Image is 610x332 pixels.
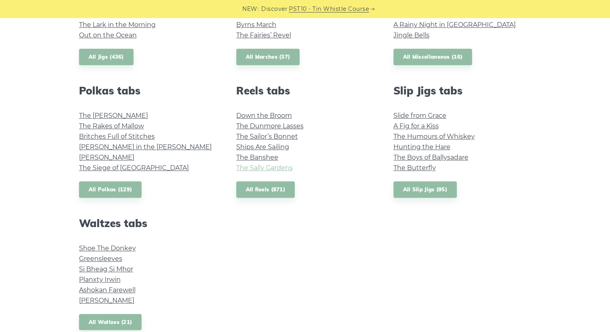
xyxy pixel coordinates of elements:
[393,133,475,140] a: The Humours of Whiskey
[236,122,304,130] a: The Dunmore Lasses
[79,244,136,252] a: Shoe The Donkey
[79,143,212,151] a: [PERSON_NAME] in the [PERSON_NAME]
[79,122,144,130] a: The Rakes of Mallow
[79,286,136,294] a: Ashokan Farewell
[236,84,374,97] h2: Reels tabs
[393,154,468,161] a: The Boys of Ballysadare
[79,21,156,29] a: The Lark in the Morning
[79,154,134,161] a: [PERSON_NAME]
[393,49,472,65] a: All Miscellaneous (16)
[79,84,217,97] h2: Polkas tabs
[236,154,278,161] a: The Banshee
[236,49,300,65] a: All Marches (37)
[393,181,457,198] a: All Slip Jigs (95)
[393,21,516,29] a: A Rainy Night in [GEOGRAPHIC_DATA]
[79,265,133,273] a: Si­ Bheag Si­ Mhor
[236,181,295,198] a: All Reels (871)
[393,31,430,39] a: Jingle Bells
[242,4,259,14] span: NEW:
[79,217,217,230] h2: Waltzes tabs
[289,4,369,14] a: PST10 - Tin Whistle Course
[79,181,142,198] a: All Polkas (129)
[79,133,155,140] a: Britches Full of Stitches
[79,276,121,283] a: Planxty Irwin
[79,255,122,262] a: Greensleeves
[393,84,531,97] h2: Slip Jigs tabs
[393,143,450,151] a: Hunting the Hare
[79,31,137,39] a: Out on the Ocean
[236,21,276,29] a: Byrns March
[261,4,288,14] span: Discover
[79,49,134,65] a: All Jigs (436)
[79,297,134,304] a: [PERSON_NAME]
[236,31,291,39] a: The Fairies’ Revel
[79,164,189,172] a: The Siege of [GEOGRAPHIC_DATA]
[236,143,289,151] a: Ships Are Sailing
[393,112,446,119] a: Slide from Grace
[393,164,436,172] a: The Butterfly
[236,112,292,119] a: Down the Broom
[236,164,293,172] a: The Sally Gardens
[79,112,148,119] a: The [PERSON_NAME]
[236,133,298,140] a: The Sailor’s Bonnet
[79,314,142,330] a: All Waltzes (21)
[393,122,439,130] a: A Fig for a Kiss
